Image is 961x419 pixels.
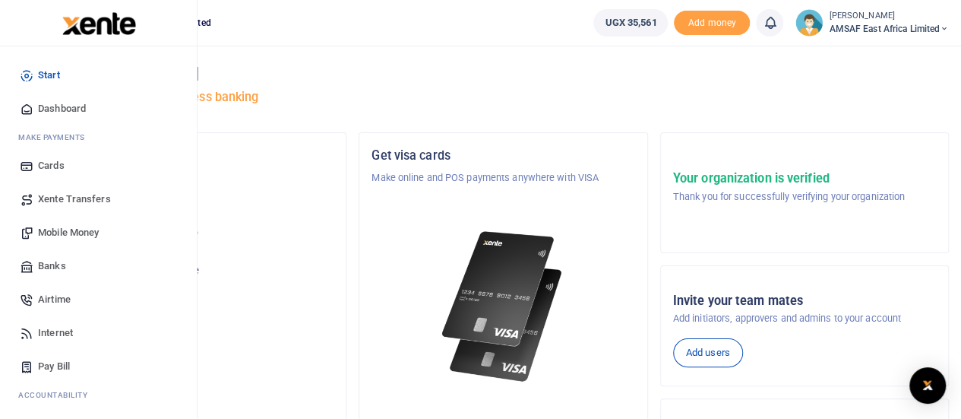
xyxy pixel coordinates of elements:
[38,101,86,116] span: Dashboard
[62,12,136,35] img: logo-large
[61,17,136,28] a: logo-small logo-large logo-large
[38,259,66,274] span: Banks
[30,389,87,401] span: countability
[795,9,823,37] img: profile-user
[12,149,185,183] a: Cards
[673,171,905,186] h5: Your organization is verified
[71,207,334,222] h5: Account
[673,311,936,326] p: Add initiators, approvers and admins to your account
[605,15,656,30] span: UGX 35,561
[38,158,65,173] span: Cards
[71,230,334,245] p: AMSAF East Africa Limited
[38,68,60,83] span: Start
[12,92,185,125] a: Dashboard
[587,9,674,37] li: Wallet ballance
[58,90,949,105] h5: Welcome to better business banking
[12,249,185,283] a: Banks
[12,316,185,350] a: Internet
[71,282,334,297] h5: UGX 35,561
[12,383,185,407] li: Ac
[674,16,750,27] a: Add money
[371,170,634,186] p: Make online and POS payments anywhere with VISA
[673,338,743,367] a: Add users
[673,294,936,309] h5: Invite your team mates
[58,65,949,82] h4: Hello [PERSON_NAME]
[12,350,185,383] a: Pay Bill
[38,192,111,207] span: Xente Transfers
[371,148,634,163] h5: Get visa cards
[38,225,99,240] span: Mobile Money
[673,189,905,205] p: Thank you for successfully verifying your organization
[674,11,750,36] li: Toup your wallet
[795,9,949,37] a: profile-user [PERSON_NAME] AMSAF East Africa Limited
[12,283,185,316] a: Airtime
[909,367,946,404] div: Open Intercom Messenger
[438,222,569,392] img: xente-_physical_cards.png
[593,9,668,37] a: UGX 35,561
[38,292,71,307] span: Airtime
[12,59,185,92] a: Start
[12,125,185,149] li: M
[12,183,185,216] a: Xente Transfers
[12,216,185,249] a: Mobile Money
[71,263,334,278] p: Your current account balance
[829,22,949,36] span: AMSAF East Africa Limited
[38,325,73,341] span: Internet
[26,132,85,143] span: ake Payments
[71,148,334,163] h5: Organization
[674,11,750,36] span: Add money
[38,359,70,374] span: Pay Bill
[829,10,949,23] small: [PERSON_NAME]
[71,170,334,186] p: Asili Farms Masindi Limited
